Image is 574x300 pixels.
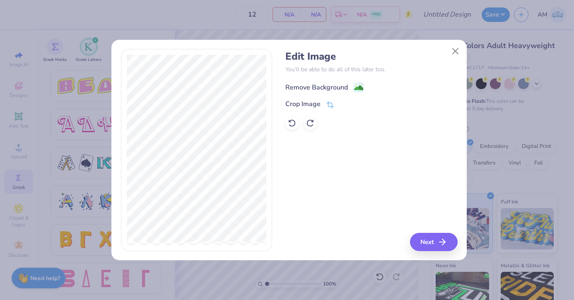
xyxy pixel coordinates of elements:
h4: Edit Image [285,51,457,63]
button: Next [410,233,458,251]
div: Remove Background [285,82,348,92]
div: Crop Image [285,99,321,109]
p: You’ll be able to do all of this later too. [285,65,457,74]
button: Close [448,43,463,59]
